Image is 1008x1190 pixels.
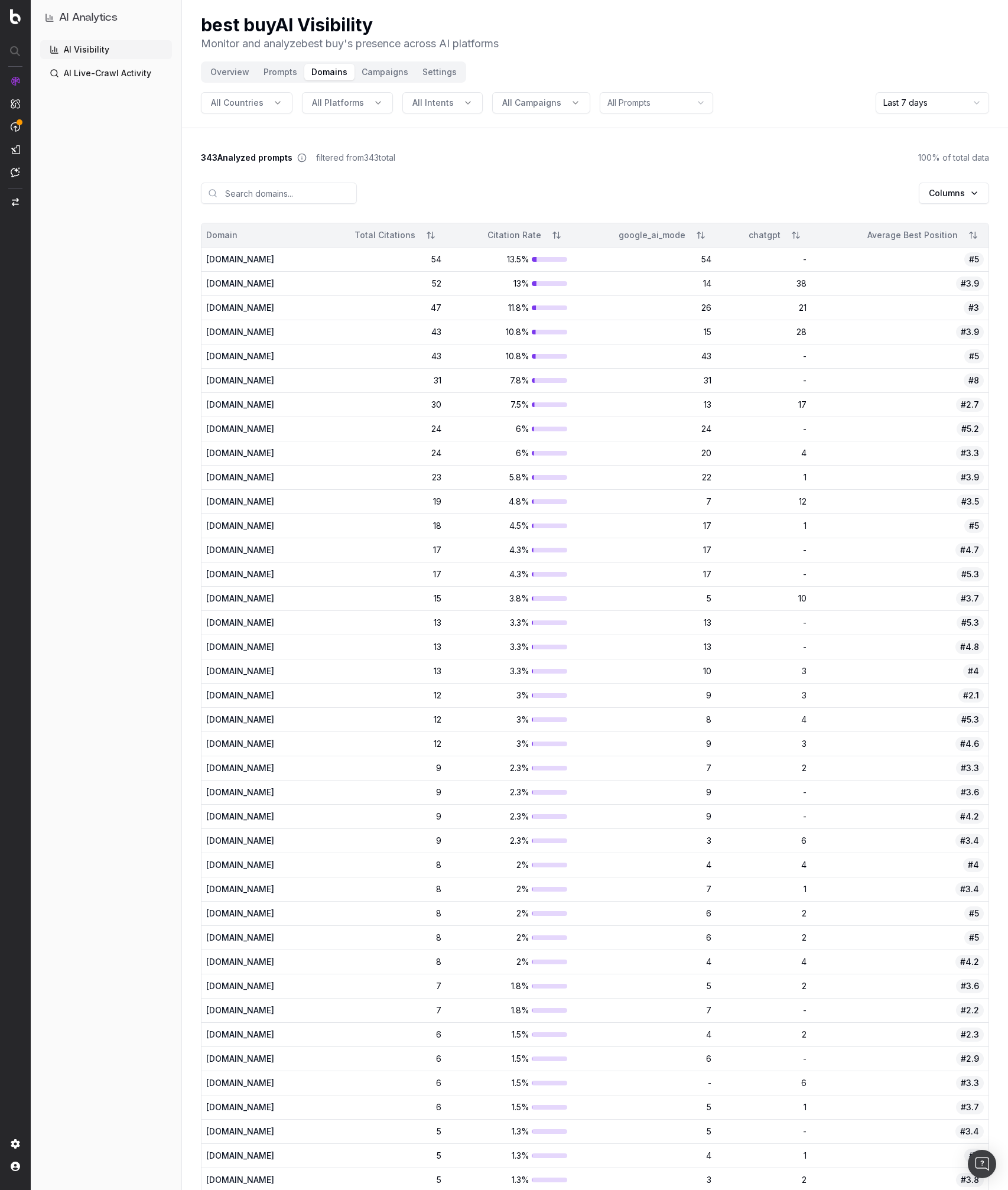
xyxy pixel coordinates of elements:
div: 15 [316,593,442,604]
div: 17 [577,544,711,556]
div: 2 [721,980,807,992]
div: 10 [721,593,807,604]
div: 2% [451,859,567,871]
div: [DOMAIN_NAME] [206,423,306,435]
div: 8 [316,932,442,944]
div: 6 [577,932,711,944]
div: 22 [577,472,711,483]
div: 13 [577,641,711,653]
div: - [577,1077,711,1089]
div: 9 [577,811,711,822]
div: 43 [316,350,442,362]
div: 3% [451,738,567,750]
div: [DOMAIN_NAME] [206,932,306,944]
div: [DOMAIN_NAME] [206,1077,306,1089]
div: [DOMAIN_NAME] [206,641,306,653]
div: 1 [721,520,807,532]
div: 4 [721,714,807,726]
button: Domains [304,64,355,80]
div: [DOMAIN_NAME] [206,762,306,774]
div: 2.3% [451,811,567,822]
div: 9 [316,786,442,798]
div: 19 [316,496,442,508]
div: 13 [316,617,442,629]
input: Search domains... [201,183,357,204]
span: #3.8 [956,1173,984,1187]
div: 3.3% [451,617,567,629]
img: My account [11,1162,20,1171]
div: 1 [721,1150,807,1162]
div: [DOMAIN_NAME] [206,980,306,992]
div: Total Citations [316,229,416,241]
div: 23 [316,472,442,483]
div: 2.3% [451,835,567,847]
span: #5 [964,252,984,266]
div: - [721,544,807,556]
div: 17 [577,520,711,532]
div: 4 [721,447,807,459]
div: [DOMAIN_NAME] [206,859,306,871]
div: [DOMAIN_NAME] [206,835,306,847]
img: Switch project [12,198,19,206]
div: 1.5% [451,1101,567,1113]
div: 4.3% [451,544,567,556]
div: 2.3% [451,786,567,798]
div: [DOMAIN_NAME] [206,1174,306,1186]
img: Assist [11,167,20,177]
div: 1.5% [451,1029,567,1041]
span: #3.4 [955,882,984,896]
div: - [721,1053,807,1065]
div: - [721,350,807,362]
div: 12 [721,496,807,508]
div: [DOMAIN_NAME] [206,738,306,750]
span: #5 [964,931,984,945]
div: 5 [577,980,711,992]
div: 3 [577,835,711,847]
div: 2 [721,762,807,774]
div: 1 [721,883,807,895]
div: 31 [577,375,711,386]
div: 7 [577,496,711,508]
span: #5 [964,519,984,533]
button: AI Analytics [45,9,167,26]
div: 3% [451,714,567,726]
div: 6% [451,447,567,459]
div: 3 [721,690,807,701]
div: 17 [316,568,442,580]
span: #5 [964,1149,984,1163]
div: 17 [721,399,807,411]
div: 6% [451,423,567,435]
div: 7 [577,762,711,774]
span: #4 [963,858,984,872]
div: 13.5% [451,253,567,265]
div: 6 [577,908,711,919]
span: #2.7 [956,398,984,412]
div: 10 [577,665,711,677]
div: 52 [316,278,442,290]
div: 5 [316,1174,442,1186]
div: 6 [721,835,807,847]
div: 10.8% [451,326,567,338]
div: 11.8% [451,302,567,314]
div: 9 [577,690,711,701]
div: [DOMAIN_NAME] [206,1150,306,1162]
div: google_ai_mode [577,229,685,241]
div: 1.3% [451,1126,567,1137]
div: - [721,568,807,580]
button: Campaigns [355,64,415,80]
span: #4.6 [955,737,984,751]
div: 5 [316,1126,442,1137]
span: All Countries [211,97,264,109]
span: #5.3 [957,567,984,581]
div: 6 [316,1077,442,1089]
div: 8 [316,859,442,871]
div: 7.5% [451,399,567,411]
span: #3.3 [956,761,984,775]
div: 6 [721,1077,807,1089]
div: 5 [577,593,711,604]
div: 3.8% [451,593,567,604]
div: [DOMAIN_NAME] [206,375,306,386]
div: 8 [316,883,442,895]
div: [DOMAIN_NAME] [206,496,306,508]
div: Domain [206,229,306,241]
